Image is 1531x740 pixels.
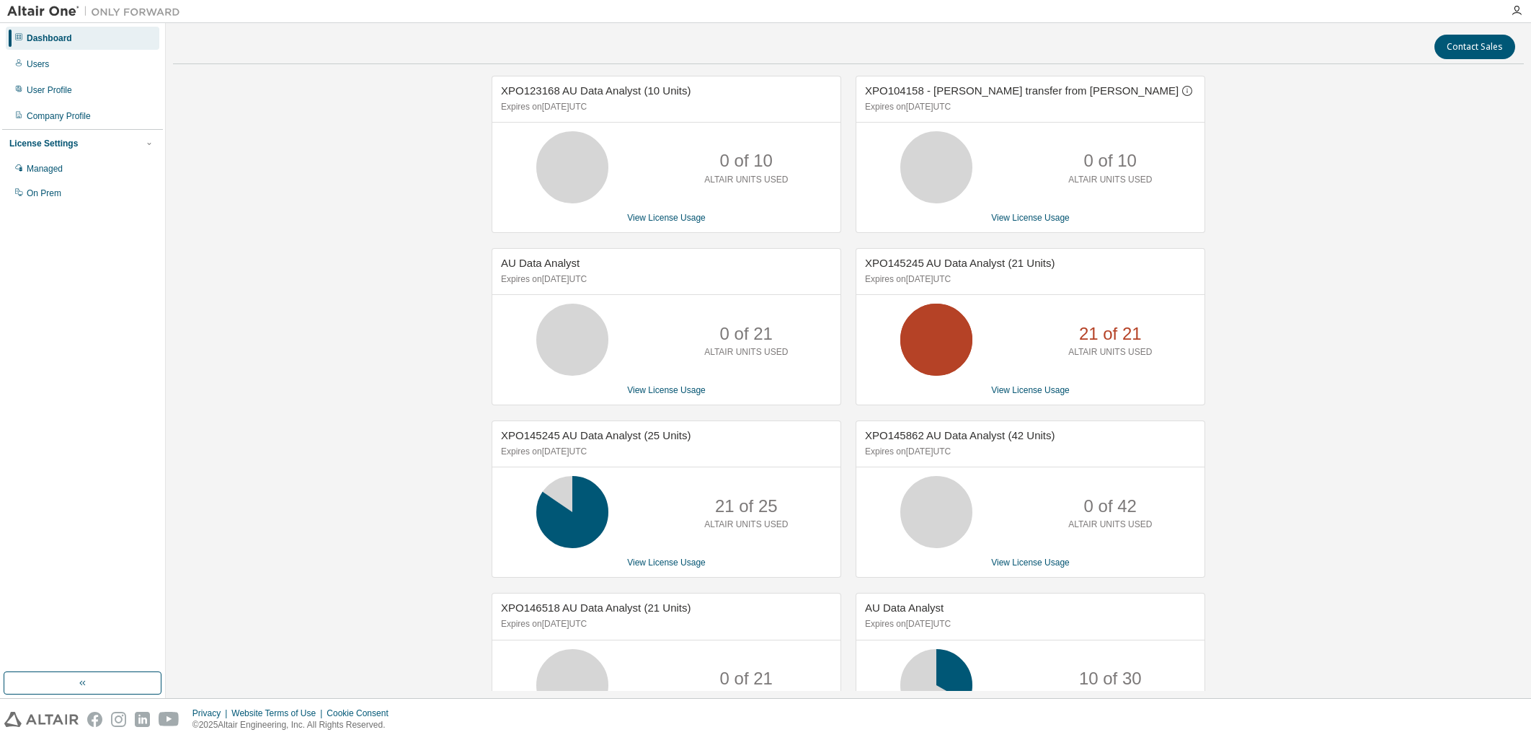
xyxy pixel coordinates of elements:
[991,385,1070,395] a: View License Usage
[1181,85,1193,97] button: information
[27,188,61,199] div: On Prem
[1434,35,1515,59] button: Contact Sales
[865,602,944,614] span: AU Data Analyst
[27,110,91,122] div: Company Profile
[501,602,691,614] span: XPO146518 AU Data Analyst (21 Units)
[1068,519,1152,531] p: ALTAIR UNITS USED
[865,257,1055,269] span: XPO145245 AU Data Analyst (21 Units)
[4,712,79,727] img: altair_logo.svg
[991,558,1070,568] a: View License Usage
[865,101,1192,113] p: Expires on [DATE] UTC
[9,138,78,149] div: License Settings
[1068,174,1152,186] p: ALTAIR UNITS USED
[501,446,828,458] p: Expires on [DATE] UTC
[704,346,788,358] p: ALTAIR UNITS USED
[1084,149,1137,173] p: 0 of 10
[1068,346,1152,358] p: ALTAIR UNITS USED
[27,163,63,175] div: Managed
[7,4,187,19] img: Altair One
[627,385,706,395] a: View License Usage
[192,708,231,719] div: Privacy
[1084,494,1137,519] p: 0 of 42
[720,322,773,346] p: 0 of 21
[720,666,773,691] p: 0 of 21
[135,712,150,727] img: linkedin.svg
[327,708,396,719] div: Cookie Consent
[991,213,1070,223] a: View License Usage
[865,84,1181,97] label: XPO104158 - [PERSON_NAME] transfer from [PERSON_NAME]
[1079,666,1142,691] p: 10 of 30
[501,618,828,630] p: Expires on [DATE] UTC
[111,712,126,727] img: instagram.svg
[192,719,397,731] p: © 2025 Altair Engineering, Inc. All Rights Reserved.
[1079,322,1142,346] p: 21 of 21
[865,446,1192,458] p: Expires on [DATE] UTC
[159,712,179,727] img: youtube.svg
[231,708,327,719] div: Website Terms of Use
[627,213,706,223] a: View License Usage
[87,712,102,727] img: facebook.svg
[865,273,1192,286] p: Expires on [DATE] UTC
[720,149,773,173] p: 0 of 10
[501,273,828,286] p: Expires on [DATE] UTC
[27,32,72,44] div: Dashboard
[27,58,49,70] div: Users
[501,84,691,97] span: XPO123168 AU Data Analyst (10 Units)
[704,174,788,186] p: ALTAIR UNITS USED
[501,429,691,441] span: XPO145245 AU Data Analyst (25 Units)
[501,257,580,269] span: AU Data Analyst
[27,84,72,96] div: User Profile
[704,519,788,531] p: ALTAIR UNITS USED
[865,618,1192,630] p: Expires on [DATE] UTC
[865,429,1055,441] span: XPO145862 AU Data Analyst (42 Units)
[501,101,828,113] p: Expires on [DATE] UTC
[715,494,778,519] p: 21 of 25
[627,558,706,568] a: View License Usage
